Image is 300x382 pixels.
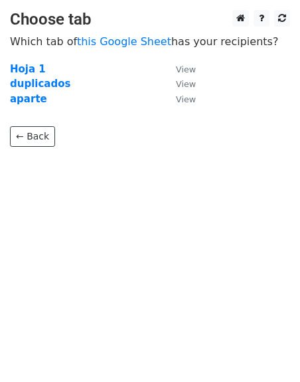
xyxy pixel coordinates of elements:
[163,63,196,75] a: View
[10,63,46,75] a: Hoja 1
[176,94,196,104] small: View
[176,79,196,89] small: View
[10,93,47,105] a: aparte
[10,35,290,48] p: Which tab of has your recipients?
[10,10,290,29] h3: Choose tab
[163,78,196,90] a: View
[77,35,171,48] a: this Google Sheet
[10,78,70,90] a: duplicados
[176,64,196,74] small: View
[10,126,55,147] a: ← Back
[163,93,196,105] a: View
